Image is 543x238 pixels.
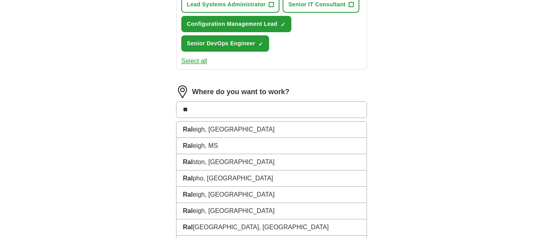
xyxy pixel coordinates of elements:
strong: Ral [183,207,193,214]
li: pho, [GEOGRAPHIC_DATA] [176,170,367,187]
strong: Ral [183,175,193,182]
strong: Ral [183,142,193,149]
li: eigh, [GEOGRAPHIC_DATA] [176,122,367,138]
span: Senior DevOps Engineer [187,39,255,48]
li: [GEOGRAPHIC_DATA], [GEOGRAPHIC_DATA] [176,219,367,236]
span: Configuration Management Lead [187,20,277,28]
button: Select all [181,56,207,66]
li: eigh, MS [176,138,367,154]
strong: Ral [183,159,193,165]
span: Lead Systems Administrator [187,0,266,9]
strong: Ral [183,224,193,230]
button: Senior DevOps Engineer✓ [181,35,269,52]
span: ✓ [281,21,285,28]
strong: Ral [183,126,193,133]
button: Configuration Management Lead✓ [181,16,291,32]
span: ✓ [258,41,263,47]
li: ston, [GEOGRAPHIC_DATA] [176,154,367,170]
li: eigh, [GEOGRAPHIC_DATA] [176,187,367,203]
img: location.png [176,85,189,98]
label: Where do you want to work? [192,87,289,97]
span: Senior IT Consultant [288,0,345,9]
strong: Ral [183,191,193,198]
li: eigh, [GEOGRAPHIC_DATA] [176,203,367,219]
